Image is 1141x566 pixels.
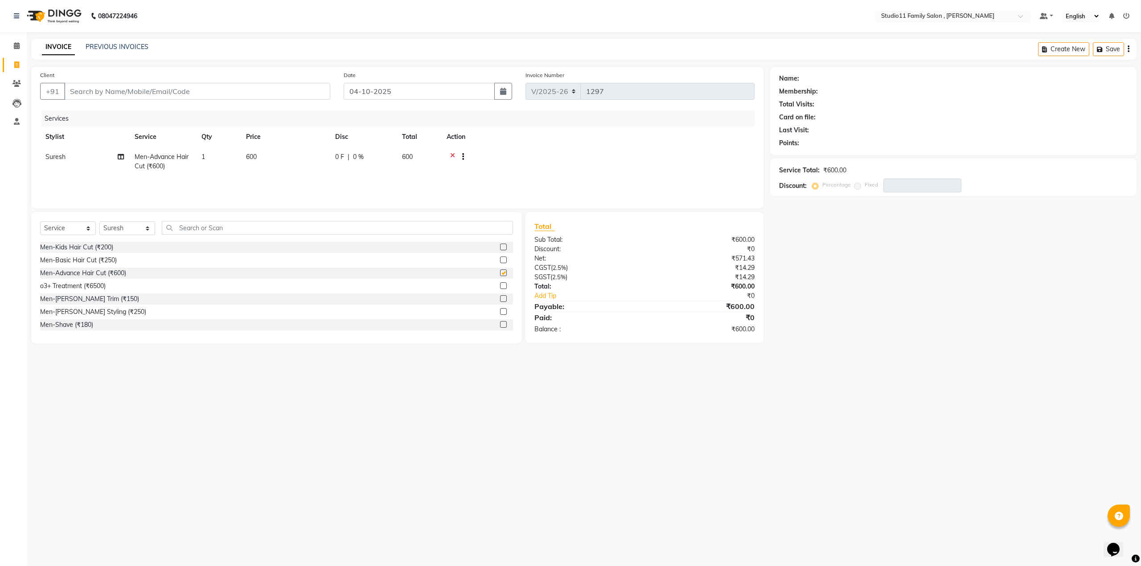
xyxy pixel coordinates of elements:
[779,126,809,135] div: Last Visit:
[664,291,762,301] div: ₹0
[528,235,644,244] div: Sub Total:
[40,307,146,317] div: Men-[PERSON_NAME] Styling (₹250)
[40,269,126,278] div: Men-Advance Hair Cut (₹600)
[528,312,644,323] div: Paid:
[528,254,644,263] div: Net:
[348,152,349,162] span: |
[644,244,761,254] div: ₹0
[40,127,129,147] th: Stylist
[534,273,550,281] span: SGST
[528,273,644,282] div: ( )
[241,127,330,147] th: Price
[344,71,356,79] label: Date
[246,153,257,161] span: 600
[823,166,846,175] div: ₹600.00
[779,113,816,122] div: Card on file:
[779,166,820,175] div: Service Total:
[644,301,761,312] div: ₹600.00
[779,181,807,191] div: Discount:
[1104,530,1132,557] iframe: chat widget
[552,273,566,281] span: 2.5%
[40,243,113,252] div: Men-Kids Hair Cut (₹200)
[45,153,66,161] span: Suresh
[40,256,117,265] div: Men-Basic Hair Cut (₹250)
[335,152,344,162] span: 0 F
[1093,42,1124,56] button: Save
[534,222,555,231] span: Total
[42,39,75,55] a: INVOICE
[534,264,551,272] span: CGST
[23,4,84,29] img: logo
[865,181,878,189] label: Fixed
[162,221,513,235] input: Search or Scan
[528,282,644,291] div: Total:
[779,87,818,96] div: Membership:
[64,83,330,100] input: Search by Name/Mobile/Email/Code
[644,312,761,323] div: ₹0
[644,273,761,282] div: ₹14.29
[135,153,189,170] span: Men-Advance Hair Cut (₹600)
[644,254,761,263] div: ₹571.43
[40,83,65,100] button: +91
[441,127,755,147] th: Action
[196,127,241,147] th: Qty
[528,244,644,254] div: Discount:
[779,74,799,83] div: Name:
[528,291,664,301] a: Add Tip
[644,282,761,291] div: ₹600.00
[397,127,441,147] th: Total
[644,325,761,334] div: ₹600.00
[528,301,644,312] div: Payable:
[201,153,205,161] span: 1
[98,4,137,29] b: 08047224946
[528,263,644,273] div: ( )
[40,320,93,330] div: Men-Shave (₹180)
[129,127,196,147] th: Service
[40,71,54,79] label: Client
[525,71,564,79] label: Invoice Number
[40,281,106,291] div: o3+ Treatment (₹6500)
[330,127,397,147] th: Disc
[822,181,851,189] label: Percentage
[1038,42,1089,56] button: Create New
[86,43,148,51] a: PREVIOUS INVOICES
[553,264,566,271] span: 2.5%
[779,100,814,109] div: Total Visits:
[528,325,644,334] div: Balance :
[41,110,761,127] div: Services
[644,263,761,273] div: ₹14.29
[40,294,139,304] div: Men-[PERSON_NAME] Trim (₹150)
[402,153,413,161] span: 600
[779,138,799,148] div: Points:
[644,235,761,244] div: ₹600.00
[353,152,364,162] span: 0 %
